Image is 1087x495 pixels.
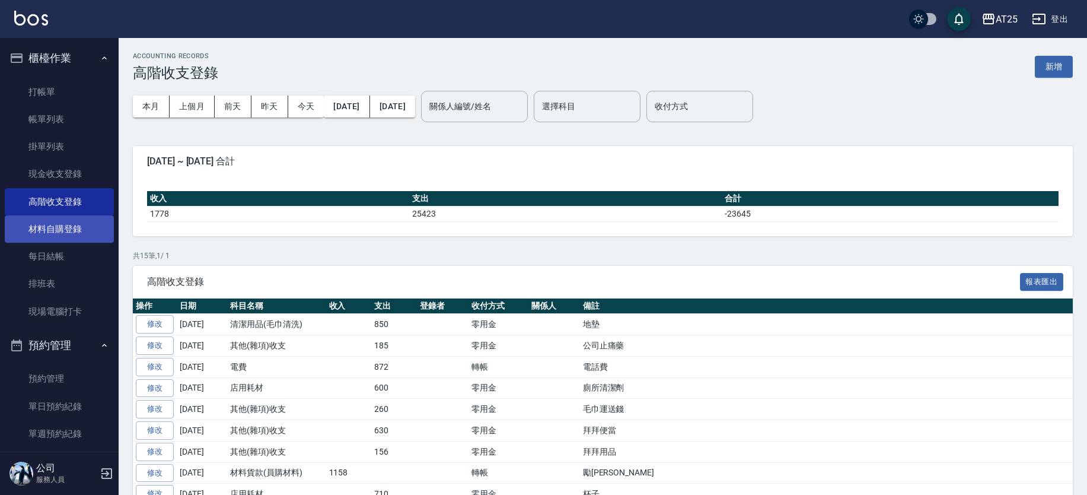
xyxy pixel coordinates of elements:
[227,314,326,335] td: 清潔用品(毛巾清洗)
[227,377,326,399] td: 店用耗材
[326,462,372,484] td: 1158
[528,299,580,314] th: 關係人
[136,358,174,376] a: 修改
[580,299,1073,314] th: 備註
[147,276,1020,288] span: 高階收支登錄
[9,462,33,486] img: Person
[468,441,528,462] td: 零用金
[5,420,114,448] a: 單週預約紀錄
[324,96,369,118] button: [DATE]
[468,377,528,399] td: 零用金
[5,393,114,420] a: 單日預約紀錄
[215,96,251,118] button: 前天
[371,420,417,442] td: 630
[177,356,227,377] td: [DATE]
[5,160,114,188] a: 現金收支登錄
[177,314,227,335] td: [DATE]
[177,441,227,462] td: [DATE]
[722,206,1059,221] td: -23645
[227,335,326,357] td: 其他(雜項)收支
[409,206,721,221] td: 25423
[5,270,114,297] a: 排班表
[136,400,174,418] a: 修改
[468,356,528,377] td: 轉帳
[371,377,417,399] td: 600
[1035,61,1073,72] a: 新增
[147,156,1059,167] span: [DATE] ~ [DATE] 合計
[468,314,528,335] td: 零用金
[177,299,227,314] th: 日期
[177,335,227,357] td: [DATE]
[227,462,326,484] td: 材料貨款(員購材料)
[136,443,174,461] a: 修改
[370,96,415,118] button: [DATE]
[468,335,528,357] td: 零用金
[133,96,170,118] button: 本月
[147,206,409,221] td: 1778
[5,298,114,325] a: 現場電腦打卡
[227,356,326,377] td: 電費
[177,377,227,399] td: [DATE]
[1027,8,1073,30] button: 登出
[136,421,174,440] a: 修改
[1020,275,1064,287] a: 報表匯出
[580,420,1073,442] td: 拜拜便當
[5,43,114,74] button: 櫃檯作業
[5,215,114,243] a: 材料自購登錄
[133,250,1073,261] p: 共 15 筆, 1 / 1
[227,399,326,420] td: 其他(雜項)收支
[170,96,215,118] button: 上個月
[136,464,174,483] a: 修改
[371,356,417,377] td: 872
[36,462,97,474] h5: 公司
[5,133,114,160] a: 掛單列表
[5,78,114,106] a: 打帳單
[136,315,174,334] a: 修改
[996,12,1018,27] div: AT25
[468,420,528,442] td: 零用金
[580,462,1073,484] td: 勵[PERSON_NAME]
[580,377,1073,399] td: 廁所清潔劑
[5,188,114,215] a: 高階收支登錄
[371,314,417,335] td: 850
[133,299,177,314] th: 操作
[468,399,528,420] td: 零用金
[36,474,97,485] p: 服務人員
[288,96,324,118] button: 今天
[133,52,218,60] h2: ACCOUNTING RECORDS
[409,191,721,207] th: 支出
[580,441,1073,462] td: 拜拜用品
[1035,56,1073,78] button: 新增
[136,379,174,398] a: 修改
[371,441,417,462] td: 156
[227,420,326,442] td: 其他(雜項)收支
[5,106,114,133] a: 帳單列表
[326,299,372,314] th: 收入
[5,330,114,361] button: 預約管理
[371,399,417,420] td: 260
[977,7,1022,31] button: AT25
[371,335,417,357] td: 185
[177,462,227,484] td: [DATE]
[468,299,528,314] th: 收付方式
[177,399,227,420] td: [DATE]
[227,299,326,314] th: 科目名稱
[580,356,1073,377] td: 電話費
[468,462,528,484] td: 轉帳
[1020,273,1064,291] button: 報表匯出
[580,314,1073,335] td: 地墊
[371,299,417,314] th: 支出
[147,191,409,207] th: 收入
[580,335,1073,357] td: 公司止痛藥
[251,96,288,118] button: 昨天
[177,420,227,442] td: [DATE]
[580,399,1073,420] td: 毛巾運送錢
[227,441,326,462] td: 其他(雜項)收支
[133,65,218,81] h3: 高階收支登錄
[722,191,1059,207] th: 合計
[417,299,468,314] th: 登錄者
[947,7,971,31] button: save
[5,243,114,270] a: 每日結帳
[136,337,174,355] a: 修改
[14,11,48,26] img: Logo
